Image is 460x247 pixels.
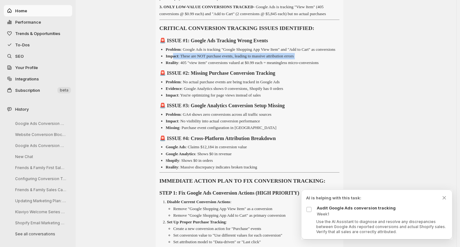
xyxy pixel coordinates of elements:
[15,88,40,93] span: Subscription
[167,199,232,204] p: :
[166,112,181,117] strong: Problem
[316,219,447,234] p: Use the AI Assistant to diagnose and resolve any discrepancies between Google Ads reported conver...
[4,16,72,28] button: Performance
[166,158,213,163] p: : Shows $0 in orders
[167,220,226,224] strong: Set Up Proper Purchase Tracking
[10,229,70,239] button: See all conversations
[160,4,253,9] strong: 3. ONLY LOW-VALUE CONVERSIONS TRACKED
[166,93,178,97] strong: Impact
[160,38,268,43] strong: 🚨 ISSUE #1: Google Ads Tracking Wrong Events
[10,152,70,162] button: New Chat
[166,125,277,130] p: : Purchase event configuration in [GEOGRAPHIC_DATA]
[166,47,335,52] p: : Google Ads is tracking "Google Shopping App View Item" and "Add to Cart" as conversions
[167,220,227,224] p: :
[60,88,68,93] span: beta
[173,239,340,245] li: Set attribution model to "Data-driven" or "Last click"
[4,5,72,16] button: Home
[166,151,195,156] strong: Google Analytics
[160,103,285,108] strong: 🚨 ISSUE #3: Google Analytics Conversion Setup Missing
[441,195,447,201] button: Dismiss todo indicator
[160,3,340,17] p: - Google Ads is tracking "View Item" (405 conversions @ $0.99 each) and "Add to Cart" (2 conversi...
[15,106,29,112] span: History
[166,119,178,123] strong: Impact
[166,86,283,91] p: : Google Analytics shows 0 conversions, Shopify has 0 orders
[166,54,294,58] p: : These are NOT purchase events, leading to massive attribution errors
[166,60,319,65] p: : 405 "view item" conversions valued at $0.99 each = meaningless micro-conversions
[166,165,178,169] strong: Reality
[166,158,179,163] strong: Shopify
[173,212,340,219] li: Remove "Google Shopping App Add to Cart" as primary conversion
[4,50,72,62] a: SEO
[15,8,27,13] span: Home
[166,165,257,169] p: : Massive discrepancy indicates broken tracking
[160,70,276,76] strong: 🚨 ISSUE #2: Missing Purchase Conversion Tracking
[160,25,314,31] strong: CRITICAL CONVERSION TRACKING ISSUES IDENTIFIED:
[173,226,340,232] li: Create a new conversion action for "Purchase" events
[4,28,72,39] button: Trends & Opportunities
[160,178,326,184] strong: IMMEDIATE ACTION PLAN TO FIX CONVERSION TRACKING:
[167,199,230,204] strong: Disable Current Conversion Actions
[4,85,72,96] button: Subscription
[166,86,182,91] strong: Evidence
[173,232,340,238] li: Set conversion value to "Use different values for each conversion"
[166,119,260,123] p: : No visibility into actual conversion performance
[4,73,72,85] a: Integrations
[166,54,178,58] strong: Impact
[10,196,70,206] button: Updating Marketing Plan: Klaviyo to Shopify Email
[10,163,70,173] button: Friends & Family First Sales Campaign
[10,174,70,184] button: Configuring Conversion Tracking in Google Analytics
[166,144,186,149] strong: Google Ads
[4,39,72,50] button: To-Dos
[317,205,447,211] p: Audit Google Ads conversion tracking
[306,195,441,201] p: AI is helping with this task:
[173,206,340,212] li: Remove "Google Shopping App View Item" as a conversion
[166,125,179,130] strong: Missing
[166,79,280,84] p: : No actual purchase events are being tracked in Google Ads
[10,130,70,139] button: Website Conversion Blockers Review Request
[166,79,181,84] strong: Problem
[166,151,232,156] p: : Shows $0 in revenue
[166,60,178,65] strong: Reality
[15,20,41,25] span: Performance
[15,54,24,59] span: SEO
[15,42,30,47] span: To-Dos
[317,212,447,217] p: Week 1
[4,62,72,73] a: Your Profile
[166,47,181,52] strong: Problem
[166,144,247,149] p: : Claims $12,184 in conversion value
[10,141,70,150] button: Google Ads Conversion Tracking Analysis
[10,185,70,195] button: Friends & Family Sales Campaign Strategy
[166,93,261,97] p: : You're optimizing for page views instead of sales
[10,119,70,128] button: Google Ads Conversion Tracking Analysis
[10,218,70,228] button: Shopify Email Marketing Strategy Discussion
[15,65,38,70] span: Your Profile
[166,112,271,117] p: : GA4 shows zero conversions across all traffic sources
[160,136,276,141] strong: 🚨 ISSUE #4: Cross-Platform Attribution Breakdown
[15,76,39,81] span: Integrations
[15,31,60,36] span: Trends & Opportunities
[160,190,300,196] strong: STEP 1: Fix Google Ads Conversion Actions (HIGH PRIORITY)
[10,207,70,217] button: Klaviyo Welcome Series Flow Setup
